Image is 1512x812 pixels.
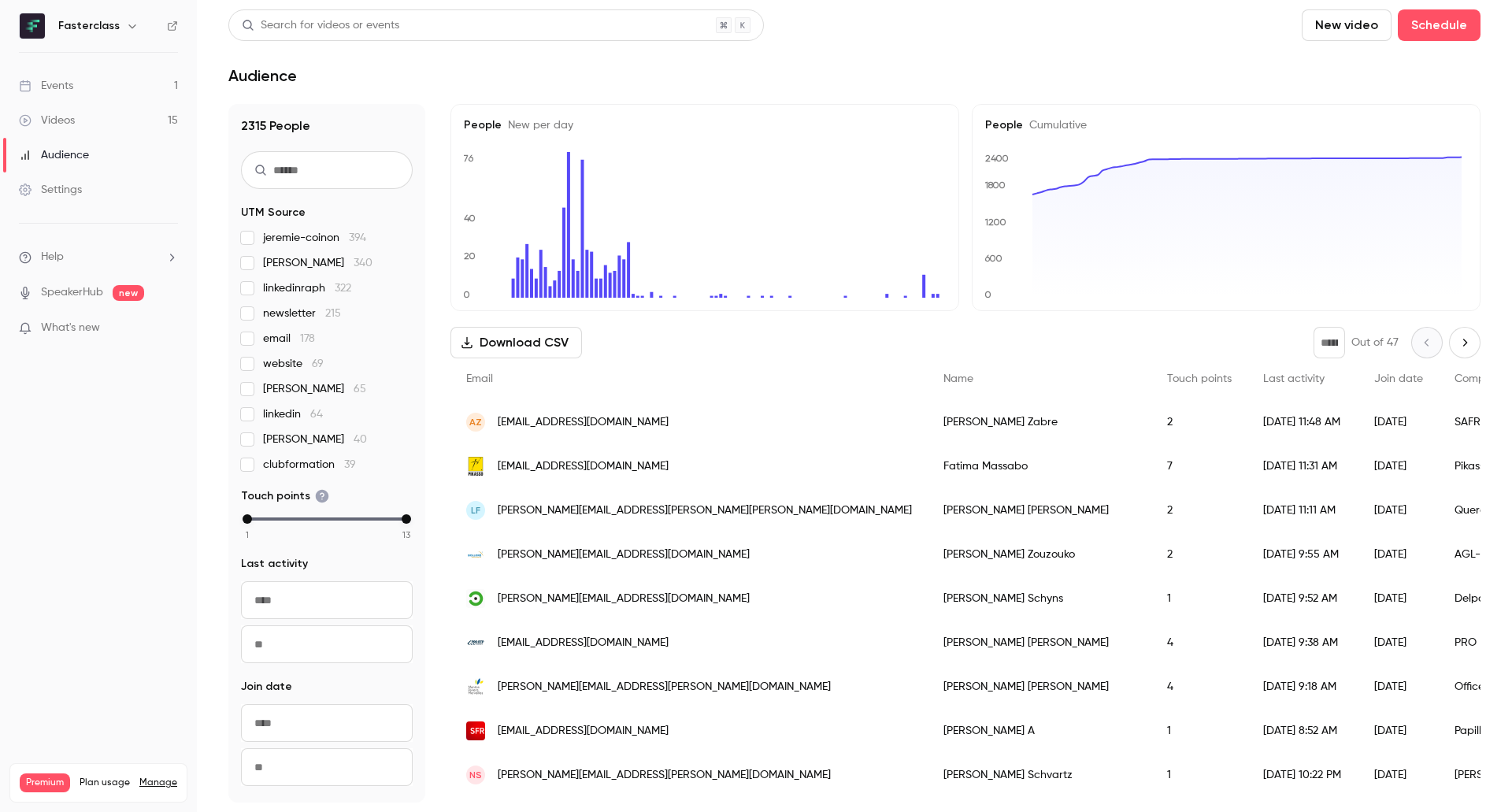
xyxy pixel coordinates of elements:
span: 340 [354,258,372,269]
div: 4 [1151,665,1247,709]
img: neuf.fr [466,721,485,740]
span: linkedin [263,406,323,422]
span: Touch points [1167,373,1232,384]
text: 20 [464,250,476,261]
div: [DATE] 9:38 AM [1247,621,1358,665]
text: 40 [464,213,476,224]
button: New video [1302,9,1392,41]
h1: 2315 People [241,117,413,135]
li: help-dropdown-opener [19,249,178,265]
div: [DATE] [1358,665,1439,709]
span: [PERSON_NAME] [263,255,372,271]
input: From [241,704,413,742]
div: [DATE] [1358,621,1439,665]
span: Join date [1374,373,1423,384]
span: 13 [402,528,410,542]
div: [DATE] [1358,488,1439,532]
div: [PERSON_NAME] Schvartz [928,753,1151,797]
input: To [241,625,413,663]
div: min [243,514,252,524]
span: AZ [469,415,482,429]
span: [PERSON_NAME] [263,381,366,397]
div: [DATE] [1358,577,1439,621]
text: 0 [463,289,470,300]
div: Events [19,78,73,94]
button: Next page [1449,327,1480,358]
div: [DATE] 11:11 AM [1247,488,1358,532]
div: [DATE] [1358,400,1439,444]
span: website [263,356,324,372]
text: 1200 [984,217,1006,228]
text: 76 [463,153,474,164]
span: Last activity [1263,373,1325,384]
a: SpeakerHub [41,284,103,301]
div: 1 [1151,753,1247,797]
div: [DATE] 10:22 PM [1247,753,1358,797]
span: 65 [354,384,366,395]
img: menton-riviera-merveilles.fr [466,677,485,696]
span: 39 [344,459,356,470]
div: [PERSON_NAME] [PERSON_NAME] [928,665,1151,709]
h1: Audience [228,66,297,85]
span: [EMAIL_ADDRESS][DOMAIN_NAME] [498,723,669,740]
h5: People [464,117,946,133]
div: [DATE] [1358,709,1439,753]
div: [PERSON_NAME] Zabre [928,400,1151,444]
p: Out of 47 [1351,335,1399,350]
div: Audience [19,147,89,163]
div: [DATE] [1358,753,1439,797]
span: [EMAIL_ADDRESS][DOMAIN_NAME] [498,458,669,475]
div: [PERSON_NAME] [PERSON_NAME] [928,621,1151,665]
span: newsletter [263,306,341,321]
span: Plan usage [80,777,130,789]
div: [PERSON_NAME] [PERSON_NAME] [928,488,1151,532]
text: 2400 [985,153,1009,164]
div: [DATE] 11:31 AM [1247,444,1358,488]
h5: People [985,117,1467,133]
span: [PERSON_NAME][EMAIL_ADDRESS][PERSON_NAME][DOMAIN_NAME] [498,767,831,784]
span: [PERSON_NAME][EMAIL_ADDRESS][PERSON_NAME][PERSON_NAME][DOMAIN_NAME] [498,502,912,519]
img: probtp.com [466,633,485,652]
span: Touch points [241,488,329,504]
div: [DATE] [1358,444,1439,488]
span: [PERSON_NAME] [263,432,367,447]
span: email [263,331,315,347]
div: Search for videos or events [242,17,399,34]
button: Schedule [1398,9,1480,41]
div: 7 [1151,444,1247,488]
span: new [113,285,144,301]
span: 40 [354,434,367,445]
h6: Fasterclass [58,18,120,34]
img: delpower.be [466,589,485,608]
div: 4 [1151,621,1247,665]
text: 0 [984,289,991,300]
span: What's new [41,320,100,336]
span: jeremie-coinon [263,230,366,246]
span: Last activity [241,556,308,572]
div: [PERSON_NAME] Zouzouko [928,532,1151,577]
span: Join date [241,679,292,695]
div: max [402,514,411,524]
div: [DATE] 8:52 AM [1247,709,1358,753]
iframe: Noticeable Trigger [159,321,178,336]
span: 1 [246,528,249,542]
span: Name [943,373,973,384]
div: [DATE] 9:55 AM [1247,532,1358,577]
img: Fasterclass [20,13,45,39]
a: Manage [139,777,177,789]
span: clubformation [263,457,356,473]
span: [PERSON_NAME][EMAIL_ADDRESS][PERSON_NAME][DOMAIN_NAME] [498,679,831,695]
span: Premium [20,773,70,792]
span: linkedinraph [263,280,351,296]
span: [EMAIL_ADDRESS][DOMAIN_NAME] [498,635,669,651]
span: [PERSON_NAME][EMAIL_ADDRESS][DOMAIN_NAME] [498,547,750,563]
div: 2 [1151,488,1247,532]
span: [PERSON_NAME][EMAIL_ADDRESS][DOMAIN_NAME] [498,591,750,607]
text: 600 [984,253,1002,264]
div: [DATE] 9:18 AM [1247,665,1358,709]
input: From [241,581,413,619]
div: 1 [1151,709,1247,753]
div: [DATE] 9:52 AM [1247,577,1358,621]
button: Download CSV [450,327,582,358]
div: 2 [1151,532,1247,577]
